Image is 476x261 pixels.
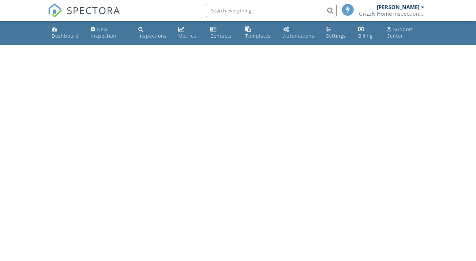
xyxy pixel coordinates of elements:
div: Dashboard [52,33,79,39]
div: Support Center [387,26,413,39]
a: Inspections [136,24,170,42]
a: Metrics [176,24,203,42]
div: Settings [326,33,346,39]
img: The Best Home Inspection Software - Spectora [48,3,62,18]
div: Contacts [210,33,232,39]
a: Billing [356,24,379,42]
div: Billing [358,33,373,39]
a: Support Center [384,24,427,42]
a: Dashboard [49,24,83,42]
span: SPECTORA [67,3,120,17]
div: Metrics [178,33,196,39]
a: Templates [243,24,275,42]
a: Settings [324,24,350,42]
div: New Inspection [91,26,116,39]
a: Automations (Basic) [281,24,318,42]
a: New Inspection [88,24,131,42]
a: Contacts [208,24,238,42]
div: Inspections [138,33,167,39]
a: SPECTORA [48,9,120,23]
div: Automations [283,33,314,39]
input: Search everything... [206,4,337,17]
div: Templates [245,33,271,39]
div: [PERSON_NAME] [377,4,419,10]
div: Grizzly Home Inspections LLC [359,10,424,17]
